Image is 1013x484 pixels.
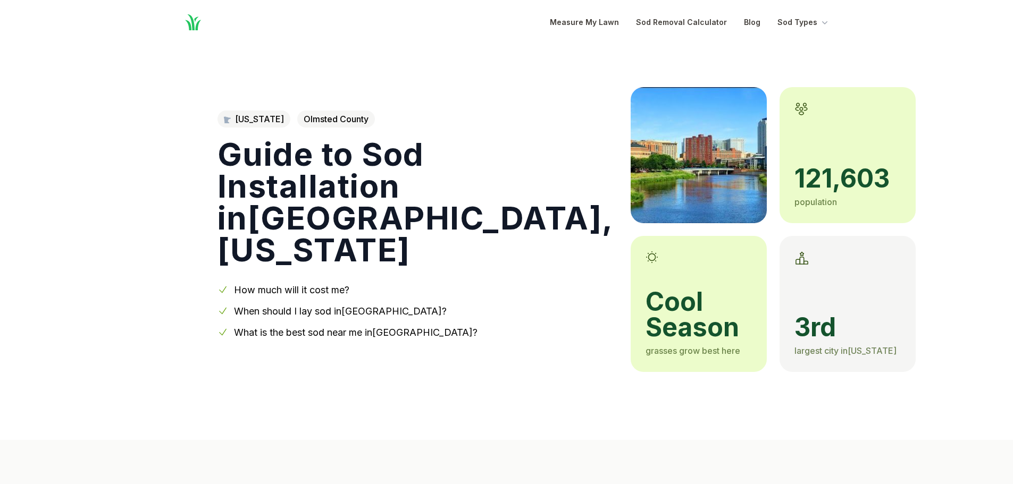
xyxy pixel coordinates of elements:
h1: Guide to Sod Installation in [GEOGRAPHIC_DATA] , [US_STATE] [217,138,614,266]
a: Blog [744,16,760,29]
img: A picture of Rochester [631,87,767,223]
span: 3rd [794,315,901,340]
a: When should I lay sod in[GEOGRAPHIC_DATA]? [234,305,447,317]
a: What is the best sod near me in[GEOGRAPHIC_DATA]? [234,327,478,338]
a: Sod Removal Calculator [636,16,727,29]
span: Olmsted County [297,111,375,128]
img: Minnesota state outline [224,115,231,123]
a: How much will it cost me? [234,284,349,295]
span: largest city in [US_STATE] [794,345,897,356]
button: Sod Types [777,16,830,29]
span: population [794,197,837,207]
span: 121,603 [794,166,901,191]
span: cool season [646,289,752,340]
a: Measure My Lawn [550,16,619,29]
a: [US_STATE] [217,111,290,128]
span: grasses grow best here [646,345,740,356]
